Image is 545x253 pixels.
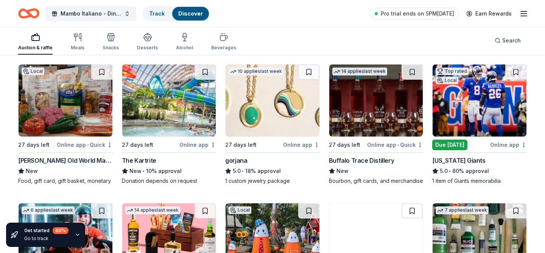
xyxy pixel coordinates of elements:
[18,140,50,149] div: 27 days left
[226,64,319,137] img: Image for gorjana
[329,140,360,149] div: 27 days left
[179,140,216,149] div: Online app
[176,45,193,51] div: Alcohol
[432,64,527,185] a: Image for New York GiantsTop ratedLocalDue [DATE]Online app[US_STATE] Giants5.0•80% approval1 ite...
[176,30,193,55] button: Alcohol
[22,68,44,75] div: Local
[122,167,216,176] div: 10% approval
[57,140,113,149] div: Online app Quick
[367,140,423,149] div: Online app Quick
[53,227,69,234] div: 60 %
[61,9,121,18] span: Mambo Italiano - Dinner & Tricky Tray
[71,30,84,55] button: Meals
[329,64,424,185] a: Image for Buffalo Trace Distillery14 applieslast week27 days leftOnline app•QuickBuffalo Trace Di...
[129,167,142,176] span: New
[211,30,236,55] button: Beverages
[87,142,89,148] span: •
[137,30,158,55] button: Desserts
[122,156,156,165] div: The Kartrite
[225,167,320,176] div: 18% approval
[18,156,113,165] div: [PERSON_NAME] Old World Market
[432,177,527,185] div: 1 item of Giants memorabilia
[233,167,241,176] span: 5.0
[436,206,489,214] div: 7 applies last week
[149,10,165,17] a: Track
[103,45,119,51] div: Snacks
[432,156,485,165] div: [US_STATE] Giants
[432,167,527,176] div: 80% approval
[229,206,251,214] div: Local
[24,236,69,242] div: Go to track
[436,77,458,84] div: Local
[433,64,526,137] img: Image for New York Giants
[329,177,424,185] div: Bourbon, gift cards, and merchandise
[122,64,216,137] img: Image for The Kartrite
[490,140,527,149] div: Online app
[440,167,448,176] span: 5.0
[18,5,39,22] a: Home
[103,30,119,55] button: Snacks
[329,156,394,165] div: Buffalo Trace Distillery
[283,140,320,149] div: Online app
[489,33,527,48] button: Search
[225,140,257,149] div: 27 days left
[381,9,454,18] span: Pro trial ends on 5PM[DATE]
[125,206,180,214] div: 14 applies last week
[18,30,53,55] button: Auction & raffle
[370,8,459,20] a: Pro trial ends on 5PM[DATE]
[225,156,247,165] div: gorjana
[211,45,236,51] div: Beverages
[18,45,53,51] div: Auction & raffle
[24,227,69,234] div: Get started
[225,64,320,185] a: Image for gorjana10 applieslast week27 days leftOnline appgorjana5.0•18% approval1 custom jewelry...
[142,6,210,21] button: TrackDiscover
[229,68,283,75] div: 10 applies last week
[397,142,399,148] span: •
[26,167,38,176] span: New
[143,168,145,174] span: •
[502,36,521,45] span: Search
[18,64,113,185] a: Image for Livoti's Old World MarketLocal27 days leftOnline app•Quick[PERSON_NAME] Old World Marke...
[436,68,469,75] div: Top rated
[122,177,216,185] div: Donation depends on request
[71,45,84,51] div: Meals
[18,177,113,185] div: Food, gift card, gift basket, monetary
[122,64,216,185] a: Image for The Kartrite27 days leftOnline appThe KartriteNew•10% approvalDonation depends on request
[336,167,349,176] span: New
[45,6,136,21] button: Mambo Italiano - Dinner & Tricky Tray
[122,140,153,149] div: 27 days left
[329,64,423,137] img: Image for Buffalo Trace Distillery
[449,168,451,174] span: •
[332,68,387,75] div: 14 applies last week
[462,7,516,20] a: Earn Rewards
[225,177,320,185] div: 1 custom jewelry package
[178,10,203,17] a: Discover
[242,168,244,174] span: •
[22,206,75,214] div: 6 applies last week
[432,140,467,150] div: Due [DATE]
[137,45,158,51] div: Desserts
[19,64,112,137] img: Image for Livoti's Old World Market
